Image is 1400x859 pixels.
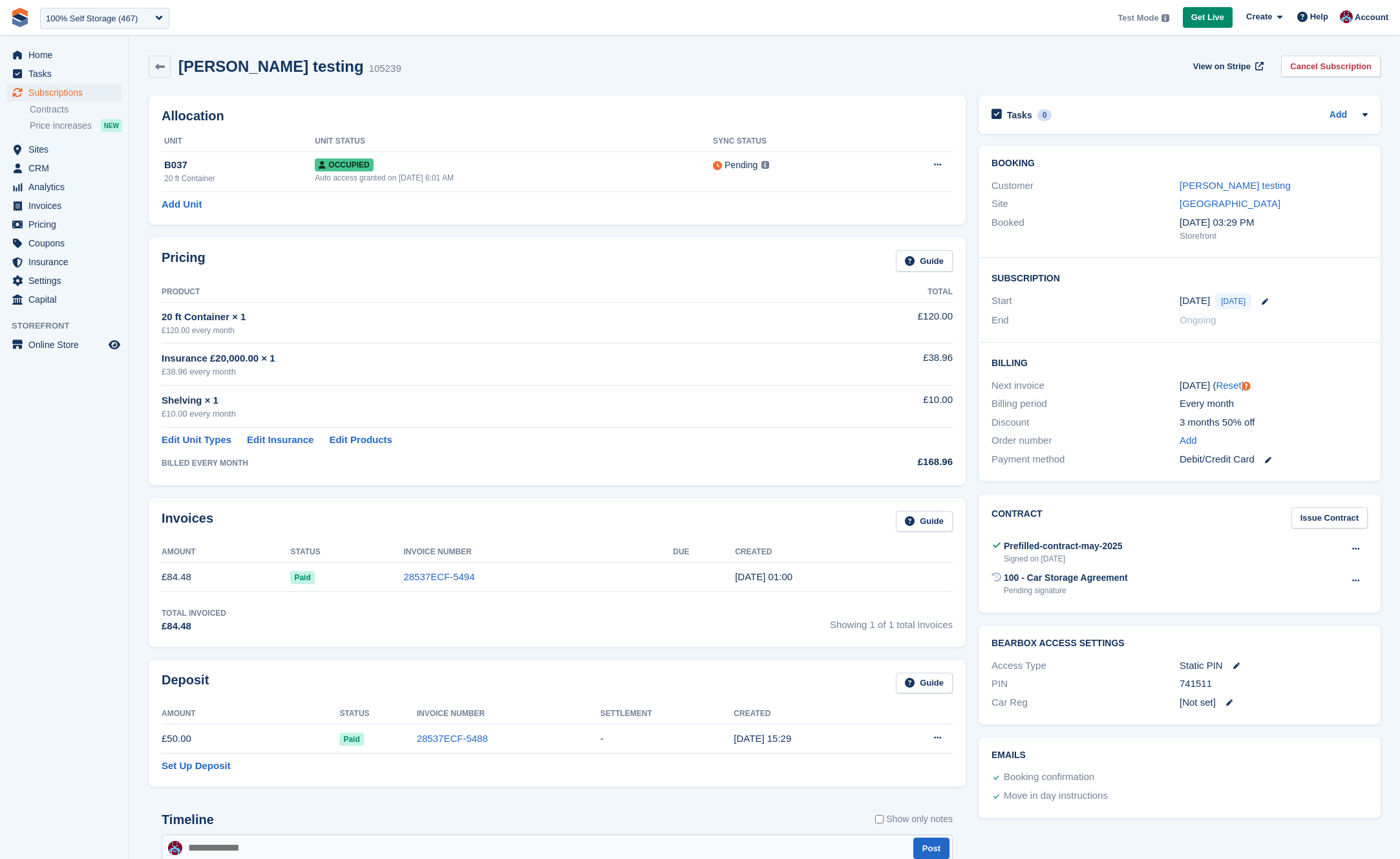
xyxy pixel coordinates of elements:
[315,172,713,184] div: Auto access granted on [DATE] 6:01 AM
[992,179,1180,193] div: Customer
[1193,60,1251,73] span: View on Stripe
[162,365,849,378] div: £38.96 every month
[1004,585,1128,596] div: Pending signature
[162,131,315,152] th: Unit
[162,408,849,420] div: £10.00 every month
[1180,452,1368,467] div: Debit/Credit Card
[1180,180,1291,191] a: [PERSON_NAME] testing
[830,607,953,634] span: Showing 1 of 1 total invoices
[913,838,949,859] button: Post
[673,542,735,563] th: Due
[6,336,122,354] a: menu
[28,46,106,64] span: Home
[1240,380,1252,392] div: Tooltip anchor
[162,109,953,124] h2: Allocation
[162,724,339,754] td: £50.00
[162,563,290,592] td: £84.48
[417,704,600,724] th: Invoice Number
[992,415,1180,430] div: Discount
[162,511,213,532] h2: Invoices
[28,272,106,290] span: Settings
[6,140,122,158] a: menu
[1161,14,1169,22] img: icon-info-grey-7440780725fd019a000dd9b08b2336e03edf1995a4989e88bcd33f0948082b44.svg
[992,215,1180,243] div: Booked
[1216,380,1241,391] a: Reset
[162,759,231,774] a: Set Up Deposit
[28,178,106,196] span: Analytics
[992,397,1180,411] div: Billing period
[162,542,290,563] th: Amount
[417,733,488,744] a: 28537ECF-5488
[734,733,791,744] time: 2025-09-01 14:29:11 UTC
[1355,11,1388,24] span: Account
[1246,10,1272,23] span: Create
[162,457,849,469] div: BILLED EVERY MONTH
[875,812,884,826] input: Show only notes
[1180,433,1197,448] a: Add
[6,197,122,215] a: menu
[992,507,1043,528] h2: Contract
[992,452,1180,467] div: Payment method
[12,320,129,332] span: Storefront
[162,197,202,212] a: Add Unit
[1004,553,1123,565] div: Signed on [DATE]
[1180,198,1280,209] a: [GEOGRAPHIC_DATA]
[28,197,106,215] span: Invoices
[28,83,106,102] span: Subscriptions
[6,159,122,177] a: menu
[6,65,122,83] a: menu
[896,673,953,694] a: Guide
[28,336,106,354] span: Online Store
[162,433,231,448] a: Edit Unit Types
[30,120,92,132] span: Price increases
[992,158,1368,169] h2: Booking
[600,704,734,724] th: Settlement
[339,704,416,724] th: Status
[1118,12,1158,25] span: Test Mode
[101,119,122,132] div: NEW
[1281,56,1381,77] a: Cancel Subscription
[6,83,122,102] a: menu
[992,313,1180,328] div: End
[1004,770,1094,785] div: Booking confirmation
[849,302,953,343] td: £120.00
[6,253,122,271] a: menu
[1215,294,1251,309] span: [DATE]
[6,178,122,196] a: menu
[1180,294,1210,309] time: 2025-09-03 00:00:00 UTC
[28,140,106,158] span: Sites
[107,337,122,353] a: Preview store
[162,704,339,724] th: Amount
[28,215,106,234] span: Pricing
[1004,788,1108,804] div: Move in day instructions
[1191,11,1224,24] span: Get Live
[1340,10,1353,23] img: David Hughes
[28,234,106,252] span: Coupons
[992,378,1180,393] div: Next invoice
[28,65,106,83] span: Tasks
[6,46,122,64] a: menu
[164,158,315,173] div: B037
[168,841,182,855] img: David Hughes
[10,8,30,27] img: stora-icon-8386f47178a22dfd0bd8f6a31ec36ba5ce8667c1dd55bd0f319d3a0aa187defe.svg
[164,173,315,184] div: 20 ft Container
[1330,108,1347,123] a: Add
[1180,378,1368,393] div: [DATE] ( )
[1004,539,1123,553] div: Prefilled-contract-may-2025
[713,131,875,152] th: Sync Status
[1183,7,1233,28] a: Get Live
[875,812,953,826] label: Show only notes
[849,343,953,386] td: £38.96
[28,159,106,177] span: CRM
[369,61,401,76] div: 105239
[1180,658,1368,673] div: Static PIN
[734,704,882,724] th: Created
[992,658,1180,673] div: Access Type
[600,724,734,754] td: -
[162,250,206,272] h2: Pricing
[28,253,106,271] span: Insurance
[992,433,1180,448] div: Order number
[1180,397,1368,411] div: Every month
[992,638,1368,649] h2: BearBox Access Settings
[6,215,122,234] a: menu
